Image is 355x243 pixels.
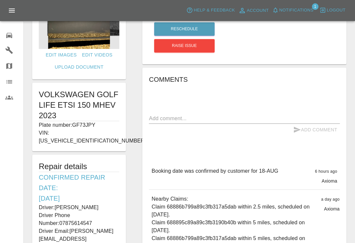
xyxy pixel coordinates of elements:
button: Help & Feedback [185,5,236,15]
p: Driver Phone Number: 07875614547 [39,211,119,227]
a: Edit Videos [79,49,115,61]
button: Reschedule [154,22,215,36]
button: Logout [318,5,347,15]
button: Open drawer [4,3,20,18]
h6: Confirmed Repair Date: [DATE] [39,172,119,204]
a: Edit Images [43,49,79,61]
span: Help & Feedback [194,7,235,14]
a: Upload Document [52,61,106,73]
a: Account [237,5,271,16]
button: Raise issue [154,39,215,53]
p: Driver: [PERSON_NAME] [39,204,119,211]
h6: Comments [149,74,340,85]
span: Logout [327,7,345,14]
p: VIN: [US_VEHICLE_IDENTIFICATION_NUMBER] [39,129,119,145]
span: Account [247,7,269,14]
button: Notifications [271,5,315,15]
p: Booking date was confirmed by customer for 18-AUG [152,167,278,175]
span: 6 hours ago [315,169,337,174]
span: Notifications [279,7,314,14]
span: a day ago [321,197,340,202]
p: Plate number: GF73JPY [39,121,119,129]
h5: Repair details [39,161,119,172]
p: Axioma [321,178,337,184]
span: 1 [312,3,319,10]
p: Axioma [324,206,340,212]
h1: VOLKSWAGEN GOLF LIFE ETSI 150 MHEV 2023 [39,89,119,121]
